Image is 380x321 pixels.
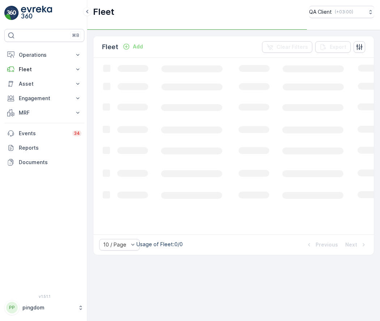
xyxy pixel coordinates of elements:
[102,42,118,52] p: Fleet
[4,91,84,106] button: Engagement
[4,106,84,120] button: MRF
[93,6,114,18] p: Fleet
[21,6,52,20] img: logo_light-DOdMpM7g.png
[72,33,79,38] p: ⌘B
[4,294,84,299] span: v 1.51.1
[4,141,84,155] a: Reports
[276,43,308,51] p: Clear Filters
[305,240,339,249] button: Previous
[19,95,70,102] p: Engagement
[19,80,70,87] p: Asset
[19,159,81,166] p: Documents
[133,43,143,50] p: Add
[19,109,70,116] p: MRF
[4,62,84,77] button: Fleet
[345,240,368,249] button: Next
[4,300,84,315] button: PPpingdom
[4,6,19,20] img: logo
[120,42,146,51] button: Add
[316,241,338,248] p: Previous
[4,48,84,62] button: Operations
[345,241,357,248] p: Next
[262,41,312,53] button: Clear Filters
[19,66,70,73] p: Fleet
[22,304,74,311] p: pingdom
[309,8,332,16] p: QA Client
[315,41,351,53] button: Export
[335,9,353,15] p: ( +03:00 )
[19,130,68,137] p: Events
[309,6,374,18] button: QA Client(+03:00)
[136,241,183,248] p: Usage of Fleet : 0/0
[330,43,346,51] p: Export
[4,155,84,170] a: Documents
[19,51,70,59] p: Operations
[19,144,81,151] p: Reports
[4,77,84,91] button: Asset
[74,130,80,136] p: 34
[6,302,18,313] div: PP
[4,126,84,141] a: Events34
